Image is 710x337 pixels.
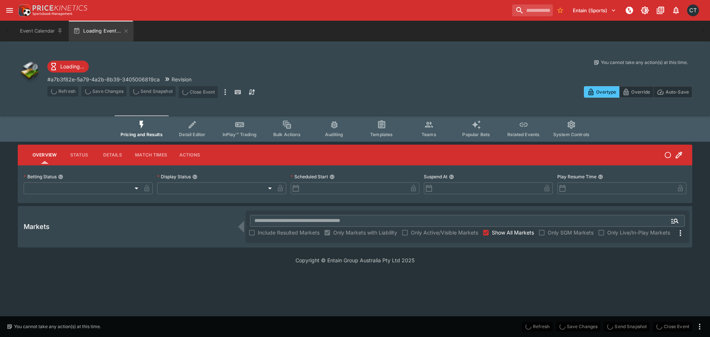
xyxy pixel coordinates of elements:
[685,2,701,18] button: Cameron Tarver
[33,5,87,11] img: PriceKinetics
[223,132,257,137] span: InPlay™ Trading
[333,229,397,236] span: Only Markets with Liability
[16,3,31,18] img: PriceKinetics Logo
[666,88,689,96] p: Auto-Save
[115,115,595,142] div: Event type filters
[14,323,101,330] p: You cannot take any action(s) at this time.
[687,4,699,16] div: Cameron Tarver
[58,174,63,179] button: Betting Status
[598,174,603,179] button: Play Resume Time
[653,86,692,98] button: Auto-Save
[584,86,692,98] div: Start From
[557,173,596,180] p: Play Resume Time
[584,86,619,98] button: Overtype
[654,4,667,17] button: Documentation
[221,86,230,98] button: more
[62,146,96,164] button: Status
[27,146,62,164] button: Overview
[3,4,16,17] button: open drawer
[325,132,343,137] span: Auditing
[695,322,704,331] button: more
[492,229,534,236] span: Show All Markets
[607,229,670,236] span: Only Live/In-Play Markets
[676,229,685,237] svg: More
[192,174,197,179] button: Display Status
[623,4,636,17] button: NOT Connected to PK
[329,174,335,179] button: Scheduled Start
[411,229,478,236] span: Only Active/Visible Markets
[619,86,653,98] button: Override
[568,4,621,16] button: Select Tenant
[631,88,650,96] p: Override
[291,173,328,180] p: Scheduled Start
[121,132,163,137] span: Pricing and Results
[424,173,447,180] p: Suspend At
[157,173,191,180] p: Display Status
[638,4,652,17] button: Toggle light/dark mode
[669,4,683,17] button: Notifications
[47,75,160,83] p: Copy To Clipboard
[258,229,319,236] span: Include Resulted Markets
[462,132,490,137] span: Popular Bets
[24,222,50,231] h5: Markets
[96,146,129,164] button: Details
[422,132,436,137] span: Teams
[273,132,301,137] span: Bulk Actions
[179,132,205,137] span: Detail Editor
[173,146,206,164] button: Actions
[33,12,72,16] img: Sportsbook Management
[69,21,133,41] button: Loading Event...
[60,63,84,70] p: Loading...
[668,214,682,228] button: Open
[548,229,594,236] span: Only SGM Markets
[512,4,553,16] input: search
[370,132,393,137] span: Templates
[449,174,454,179] button: Suspend At
[601,59,688,66] p: You cannot take any action(s) at this time.
[129,146,173,164] button: Match Times
[554,4,566,16] button: No Bookmarks
[172,75,192,83] p: Revision
[596,88,616,96] p: Overtype
[18,59,41,83] img: other.png
[16,21,67,41] button: Event Calendar
[553,132,589,137] span: System Controls
[507,132,540,137] span: Related Events
[24,173,57,180] p: Betting Status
